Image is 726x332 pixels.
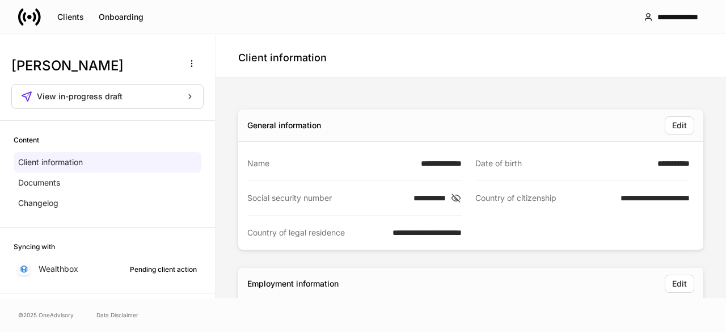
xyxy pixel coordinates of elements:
[238,51,327,65] h4: Client information
[475,192,614,204] div: Country of citizenship
[96,310,138,320] a: Data Disclaimer
[18,157,83,168] p: Client information
[18,197,58,209] p: Changelog
[247,158,414,169] div: Name
[14,259,201,279] a: WealthboxPending client action
[18,310,74,320] span: © 2025 OneAdvisory
[14,241,55,252] h6: Syncing with
[247,120,321,131] div: General information
[91,8,151,26] button: Onboarding
[37,93,123,100] span: View in-progress draft
[14,135,39,145] h6: Content
[14,152,201,173] a: Client information
[11,84,204,109] button: View in-progress draft
[39,263,78,275] p: Wealthbox
[50,8,91,26] button: Clients
[130,264,197,275] div: Pending client action
[672,280,687,288] div: Edit
[475,158,651,169] div: Date of birth
[14,173,201,193] a: Documents
[57,13,84,21] div: Clients
[247,278,339,289] div: Employment information
[672,121,687,129] div: Edit
[18,177,60,188] p: Documents
[247,192,407,204] div: Social security number
[99,13,143,21] div: Onboarding
[665,116,694,135] button: Edit
[665,275,694,293] button: Edit
[247,227,386,238] div: Country of legal residence
[11,57,175,75] h3: [PERSON_NAME]
[14,193,201,213] a: Changelog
